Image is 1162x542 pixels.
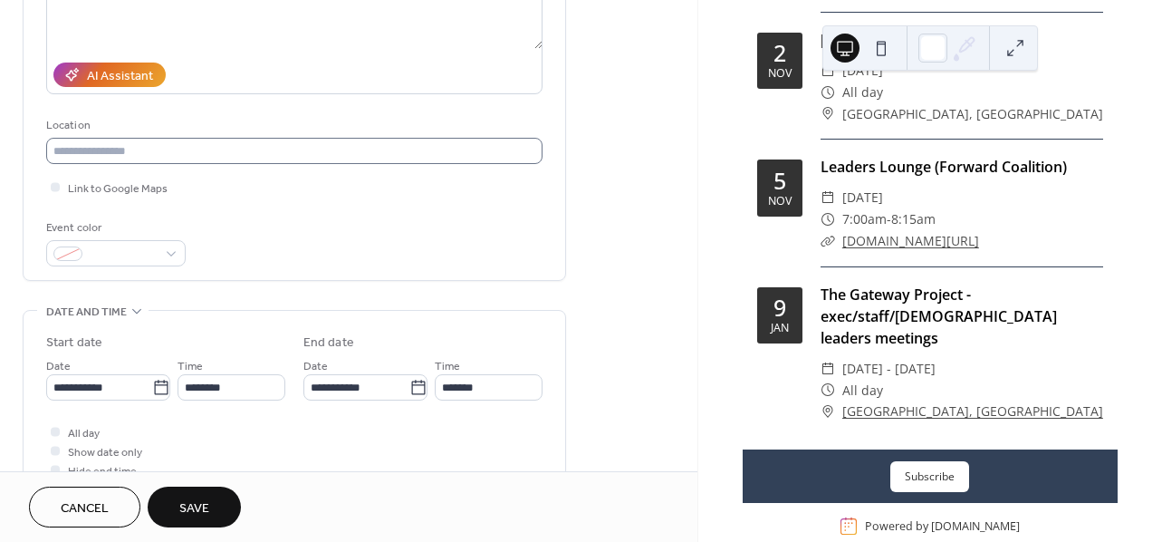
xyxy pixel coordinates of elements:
div: 9 [773,296,786,319]
div: Location [46,116,539,135]
div: ​ [821,358,835,380]
div: Nov [768,196,792,208]
span: Date [303,357,328,376]
div: ​ [821,230,835,252]
div: End date [303,334,354,353]
span: Save [179,499,209,518]
div: Nov [768,68,792,80]
button: AI Assistant [53,63,166,87]
span: All day [68,424,100,443]
div: ​ [821,60,835,82]
a: [GEOGRAPHIC_DATA], [GEOGRAPHIC_DATA] [842,401,1103,422]
span: [GEOGRAPHIC_DATA], [GEOGRAPHIC_DATA] [842,103,1103,125]
span: Date [46,357,71,376]
div: ​ [821,103,835,125]
div: 5 [773,169,786,192]
span: Time [178,357,203,376]
div: ​ [821,208,835,230]
span: Show date only [68,443,142,462]
span: Time [435,357,460,376]
span: Hide end time [68,462,137,481]
button: Cancel [29,487,140,527]
div: AI Assistant [87,67,153,86]
span: Date and time [46,303,127,322]
div: Event color [46,218,182,237]
div: Start date [46,334,102,353]
div: 2 [773,42,786,64]
div: ​ [821,82,835,103]
span: All day [842,380,883,402]
div: Jan [771,323,789,334]
div: [DEMOGRAPHIC_DATA] [821,29,1103,51]
div: Powered by [865,518,1020,534]
button: Save [148,487,241,527]
span: [DATE] [842,187,883,208]
span: 7:00am [842,208,887,230]
span: All day [842,82,883,103]
span: Cancel [61,499,109,518]
div: ​ [821,187,835,208]
div: The Gateway Project - exec/staff/[DEMOGRAPHIC_DATA] leaders meetings [821,284,1103,349]
a: [DOMAIN_NAME][URL] [842,232,979,249]
a: [DOMAIN_NAME] [931,518,1020,534]
span: - [887,208,891,230]
span: Link to Google Maps [68,179,168,198]
a: Leaders Lounge (Forward Coalition) [821,157,1067,177]
button: Subscribe [890,461,969,492]
span: 8:15am [891,208,936,230]
div: ​ [821,380,835,402]
div: ​ [821,401,835,422]
span: [DATE] - [DATE] [842,358,936,380]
